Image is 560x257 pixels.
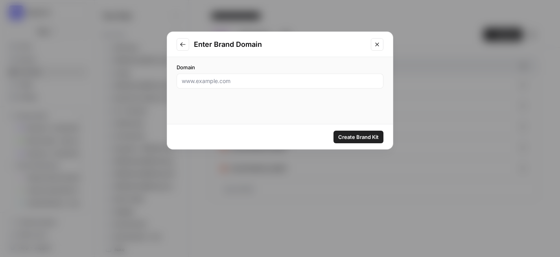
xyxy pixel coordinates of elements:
[182,77,378,85] input: www.example.com
[371,38,383,51] button: Close modal
[177,38,189,51] button: Go to previous step
[333,131,383,143] button: Create Brand Kit
[194,39,366,50] h2: Enter Brand Domain
[177,63,383,71] label: Domain
[338,133,379,141] span: Create Brand Kit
